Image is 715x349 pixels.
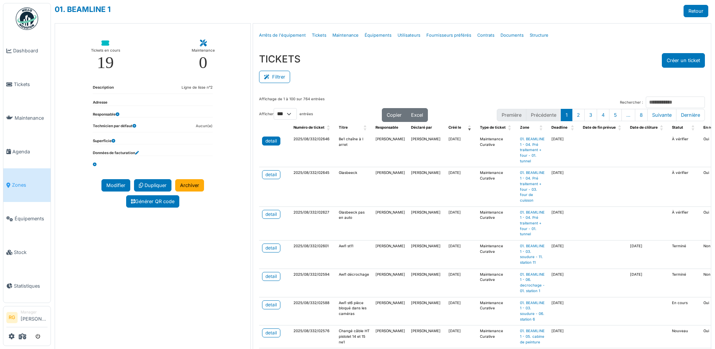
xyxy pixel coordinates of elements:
[182,85,213,91] dd: Ligne de lisse n°2
[408,167,445,206] td: [PERSON_NAME]
[93,150,139,156] dt: Données de facturation
[684,5,708,17] a: Retour
[520,210,545,236] a: 01. BEAMLINE 1 - 04. Pré traitement + four - 01. tunnel
[372,269,408,297] td: [PERSON_NAME]
[259,71,290,83] button: Filtrer
[265,301,277,308] div: detail
[259,97,325,108] div: Affichage de 1 à 100 sur 764 entrées
[262,170,280,179] a: detail
[55,5,111,14] a: 01. BEAMLINE 1
[548,297,580,325] td: [DATE]
[691,122,696,134] span: Statut: Activate to sort
[259,108,313,120] label: Afficher entrées
[3,202,51,236] a: Équipements
[336,134,372,167] td: Be1 chaîne à l arret
[627,269,669,297] td: [DATE]
[445,241,477,269] td: [DATE]
[477,297,517,325] td: Maintenance Curative
[13,47,48,54] span: Dashboard
[372,167,408,206] td: [PERSON_NAME]
[669,325,700,348] td: Nouveau
[3,135,51,168] a: Agenda
[93,123,136,132] dt: Technicien par défaut
[520,329,545,344] a: 01. BEAMLINE 1 - 05. cabine de peinture
[445,325,477,348] td: [DATE]
[3,34,51,68] a: Dashboard
[290,325,336,348] td: 2025/08/332/02576
[620,100,643,105] label: Rechercher :
[265,138,277,144] div: detail
[339,125,348,129] span: Titre
[85,34,126,77] a: Tickets en cours 19
[290,134,336,167] td: 2025/08/332/02646
[408,206,445,240] td: [PERSON_NAME]
[477,269,517,297] td: Maintenance Curative
[548,241,580,269] td: [DATE]
[477,167,517,206] td: Maintenance Curative
[520,171,545,202] a: 01. BEAMLINE 1 - 04. Pré traitement + four - 03. four de cuisson
[336,167,372,206] td: Glasbeeck
[262,210,280,219] a: detail
[669,241,700,269] td: Terminé
[548,134,580,167] td: [DATE]
[647,109,676,121] button: Next
[265,245,277,251] div: detail
[477,134,517,167] td: Maintenance Curative
[363,122,368,134] span: Titre: Activate to sort
[548,167,580,206] td: [DATE]
[265,171,277,178] div: detail
[508,122,512,134] span: Type de ticket: Activate to sort
[597,109,609,121] button: 4
[262,300,280,309] a: detail
[551,125,568,129] span: Deadline
[93,138,115,144] dt: Superficie
[618,122,623,134] span: Date de fin prévue: Activate to sort
[93,85,114,94] dt: Description
[445,206,477,240] td: [DATE]
[548,325,580,348] td: [DATE]
[256,27,309,44] a: Arrêts de l'équipement
[477,241,517,269] td: Maintenance Curative
[327,122,331,134] span: Numéro de ticket: Activate to sort
[372,297,408,325] td: [PERSON_NAME]
[408,134,445,167] td: [PERSON_NAME]
[265,330,277,336] div: detail
[3,168,51,202] a: Zones
[669,269,700,297] td: Terminé
[408,297,445,325] td: [PERSON_NAME]
[621,109,635,121] button: …
[474,27,498,44] a: Contrats
[97,54,114,71] div: 19
[571,122,575,134] span: Deadline: Activate to sort
[406,108,428,122] button: Excel
[134,179,171,192] a: Dupliquer
[262,244,280,252] a: detail
[14,249,48,256] span: Stock
[93,100,107,105] dt: Adresse
[21,309,48,315] div: Manager
[408,241,445,269] td: [PERSON_NAME]
[293,125,325,129] span: Numéro de ticket
[3,269,51,303] a: Statistiques
[520,125,529,129] span: Zone
[262,328,280,337] a: detail
[265,211,277,218] div: detail
[175,179,204,192] a: Archiver
[669,206,700,240] td: À vérifier
[336,297,372,325] td: Awl1 st6 pièce bloqué dans les caméras
[477,325,517,348] td: Maintenance Curative
[290,297,336,325] td: 2025/08/332/02588
[520,272,545,293] a: 01. BEAMLINE 1 - 06. decrochage - 01. station 1
[274,108,297,120] select: Afficherentrées
[561,109,572,121] button: 1
[126,195,179,208] a: Générer QR code
[6,309,48,327] a: RG Manager[PERSON_NAME]
[382,108,407,122] button: Copier
[387,112,402,118] span: Copier
[21,309,48,325] li: [PERSON_NAME]
[520,301,545,321] a: 01. BEAMLINE 1 - 03. soudure - 06. station 6
[372,134,408,167] td: [PERSON_NAME]
[16,7,38,30] img: Badge_color-CXgf-gQk.svg
[520,137,545,163] a: 01. BEAMLINE 1 - 04. Pré traitement + four - 01. tunnel
[309,27,329,44] a: Tickets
